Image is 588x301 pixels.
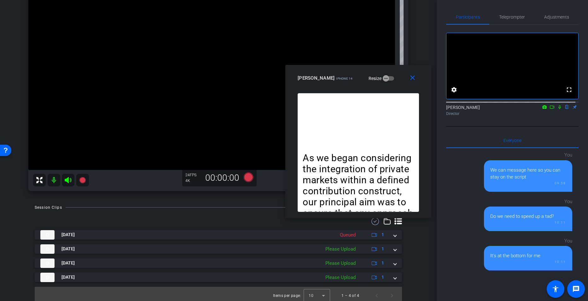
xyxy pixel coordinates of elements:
span: iPhone 14 [336,77,352,80]
mat-icon: message [572,285,580,293]
div: 10:11 [490,220,566,225]
div: 1 – 4 of 4 [341,292,359,299]
div: You [484,151,572,159]
span: [DATE] [61,260,75,266]
div: Please Upload [322,260,359,267]
span: 1 [381,231,384,238]
span: Teleprompter [499,15,525,19]
span: [DATE] [61,246,75,252]
div: We can message here so you can stay on the script [490,167,566,181]
img: thumb-nail [40,258,55,268]
label: Resize [369,75,383,82]
div: Director [446,111,579,116]
div: 4K [185,178,201,183]
div: Do we need to speed up a tad? [490,213,566,220]
span: Participants [456,15,480,19]
div: Please Upload [322,274,359,281]
div: Items per page: [273,292,301,299]
span: FPS [190,173,196,177]
div: Session Clips [35,204,62,211]
span: [DATE] [61,231,75,238]
p: As we began considering the integration of private markets within a defined contribution construc... [303,152,414,252]
mat-icon: fullscreen [565,86,573,94]
img: thumb-nail [40,273,55,282]
mat-icon: accessibility [552,285,559,293]
div: 09:58 [490,181,566,185]
span: [PERSON_NAME] [298,75,335,81]
div: You [484,237,572,245]
span: 1 [381,246,384,252]
span: 1 [381,260,384,266]
mat-icon: close [409,74,416,82]
span: Everyone [504,138,521,143]
mat-icon: flip [563,104,571,110]
div: 10:11 [490,259,566,264]
div: Queued [337,231,359,239]
div: It's at the bottom for me [490,252,566,259]
div: 00:00:00 [201,173,243,183]
div: 24 [185,173,201,178]
img: thumb-nail [40,244,55,254]
div: Please Upload [322,246,359,253]
div: [PERSON_NAME] [446,104,579,116]
img: thumb-nail [40,230,55,240]
mat-icon: settings [450,86,458,94]
div: You [484,198,572,205]
span: 1 [381,274,384,281]
span: [DATE] [61,274,75,281]
span: Adjustments [544,15,569,19]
